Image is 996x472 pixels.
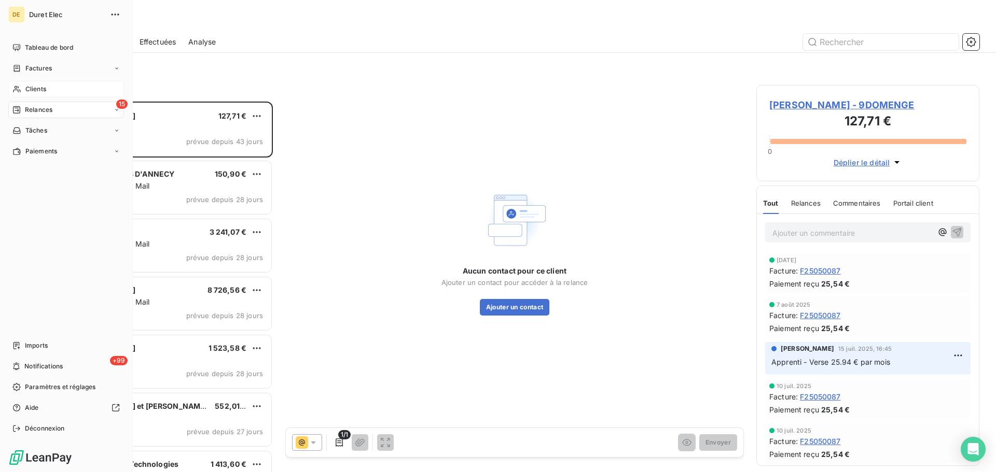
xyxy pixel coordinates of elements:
[25,424,65,433] span: Déconnexion
[215,169,246,178] span: 150,90 €
[211,460,247,468] span: 1 413,60 €
[777,383,811,389] span: 10 juil. 2025
[25,105,52,115] span: Relances
[116,99,128,109] span: 15
[50,102,273,472] div: grid
[781,344,834,353] span: [PERSON_NAME]
[771,357,890,366] span: Apprenti - Verse 25.94 € par mois
[25,382,95,392] span: Paramètres et réglages
[186,311,263,320] span: prévue depuis 28 jours
[25,403,39,412] span: Aide
[833,199,881,207] span: Commentaires
[8,6,25,23] div: DE
[208,285,247,294] span: 8 726,56 €
[186,369,263,378] span: prévue depuis 28 jours
[769,265,798,276] span: Facture :
[821,323,850,334] span: 25,54 €
[463,266,566,276] span: Aucun contact pour ce client
[834,157,890,168] span: Déplier le détail
[140,37,176,47] span: Effectuées
[25,64,52,73] span: Factures
[699,434,737,451] button: Envoyer
[769,310,798,321] span: Facture :
[25,341,48,350] span: Imports
[8,399,124,416] a: Aide
[831,156,906,168] button: Déplier le détail
[821,404,850,415] span: 25,54 €
[777,427,811,434] span: 10 juil. 2025
[480,299,550,316] button: Ajouter un contact
[110,356,128,365] span: +99
[25,84,46,94] span: Clients
[800,436,840,447] span: F25050087
[218,111,246,120] span: 127,71 €
[73,402,208,410] span: [PERSON_NAME] et [PERSON_NAME]
[24,362,63,371] span: Notifications
[800,265,840,276] span: F25050087
[838,346,892,352] span: 15 juil. 2025, 16:45
[777,302,811,308] span: 7 août 2025
[791,199,821,207] span: Relances
[186,253,263,262] span: prévue depuis 28 jours
[338,430,351,439] span: 1/1
[188,37,216,47] span: Analyse
[769,449,819,460] span: Paiement reçu
[186,137,263,146] span: prévue depuis 43 jours
[893,199,933,207] span: Portail client
[961,437,986,462] div: Open Intercom Messenger
[768,147,772,155] span: 0
[800,391,840,402] span: F25050087
[441,278,588,287] span: Ajouter un contact pour accéder à la relance
[29,10,104,19] span: Duret Elec
[210,227,247,236] span: 3 241,07 €
[215,402,246,410] span: 552,01 €
[769,112,966,133] h3: 127,71 €
[8,449,73,466] img: Logo LeanPay
[821,278,850,289] span: 25,54 €
[187,427,263,436] span: prévue depuis 27 jours
[769,278,819,289] span: Paiement reçu
[481,187,548,253] img: Empty state
[777,257,796,263] span: [DATE]
[209,344,247,352] span: 1 523,58 €
[25,126,47,135] span: Tâches
[769,436,798,447] span: Facture :
[763,199,779,207] span: Tout
[769,98,966,112] span: [PERSON_NAME] - 9DOMENGE
[186,195,263,204] span: prévue depuis 28 jours
[803,34,959,50] input: Rechercher
[769,391,798,402] span: Facture :
[769,404,819,415] span: Paiement reçu
[25,147,57,156] span: Paiements
[769,323,819,334] span: Paiement reçu
[800,310,840,321] span: F25050087
[821,449,850,460] span: 25,54 €
[25,43,73,52] span: Tableau de bord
